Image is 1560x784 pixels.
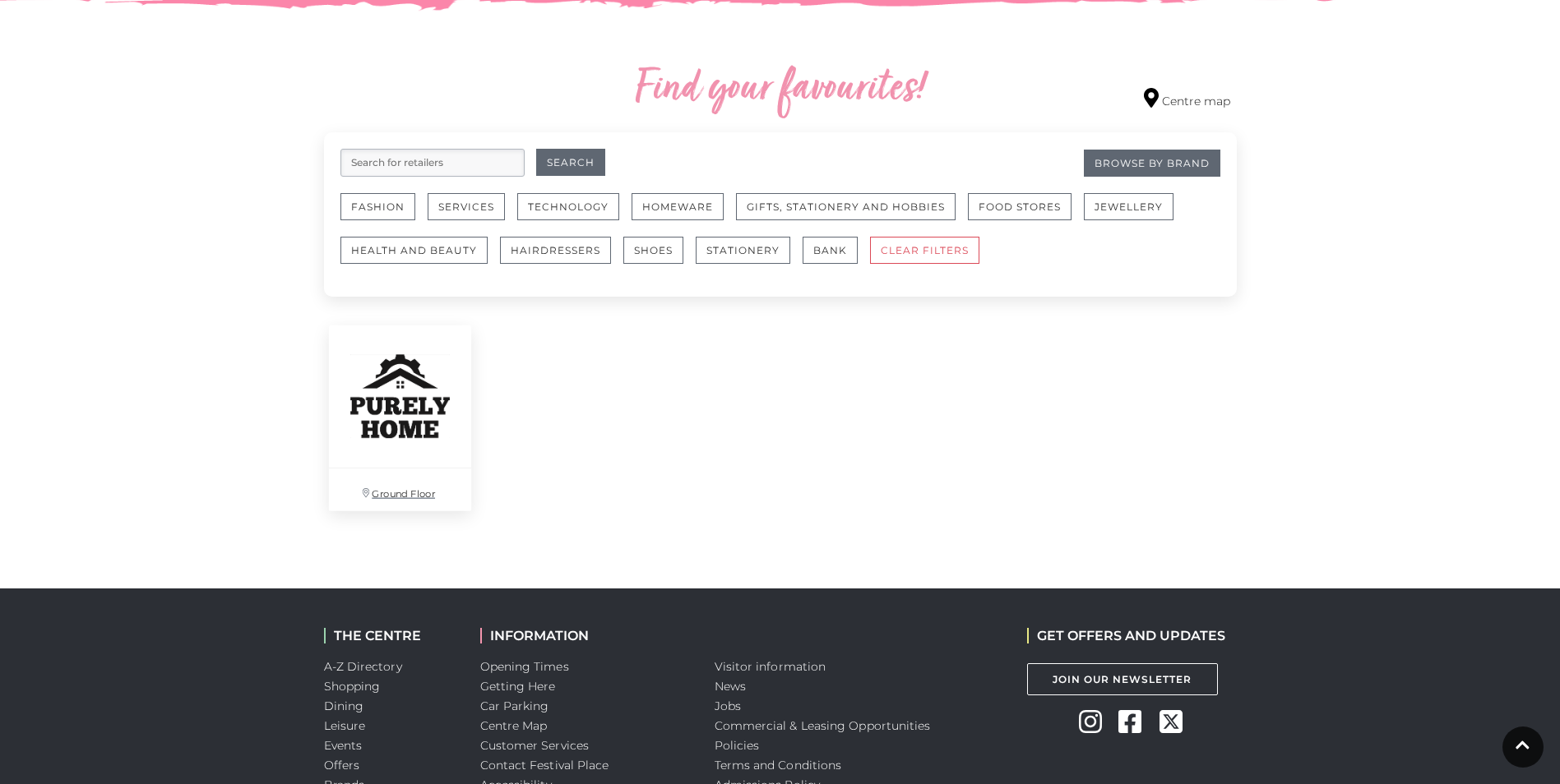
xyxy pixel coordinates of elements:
[324,758,360,772] a: Offers
[1084,193,1186,237] a: Jewellery
[340,237,488,264] button: Health and Beauty
[696,237,790,264] button: Stationery
[428,193,505,220] button: Services
[324,699,364,713] a: Dining
[320,316,479,519] a: Purley Home at Festival Place Ground Floor
[328,468,470,510] p: Ground Floor
[500,237,611,264] button: Hairdressers
[870,237,992,280] a: CLEAR FILTERS
[324,679,381,694] a: Shopping
[1084,193,1173,220] button: Jewellery
[623,237,683,264] button: Shoes
[328,325,470,468] img: Purley Home at Festival Place
[715,659,826,674] a: Visitor information
[736,193,968,237] a: Gifts, Stationery and Hobbies
[632,193,736,237] a: Homeware
[968,193,1072,220] button: Food Stores
[1084,150,1220,177] a: Browse By Brand
[480,679,556,694] a: Getting Here
[517,193,632,237] a: Technology
[324,628,456,643] h2: THE CENTRE
[623,237,696,280] a: Shoes
[480,738,590,753] a: Customer Services
[324,718,366,733] a: Leisure
[632,193,724,220] button: Homeware
[715,679,746,694] a: News
[1027,663,1218,695] a: Join Our Newsletter
[480,659,569,674] a: Opening Times
[870,237,979,264] button: CLEAR FILTERS
[715,699,741,713] a: Jobs
[517,193,619,220] button: Technology
[480,718,548,733] a: Centre Map
[480,699,549,713] a: Car Parking
[803,237,870,280] a: Bank
[480,758,609,772] a: Contact Festival Place
[340,237,500,280] a: Health and Beauty
[968,193,1084,237] a: Food Stores
[340,193,428,237] a: Fashion
[536,149,605,176] button: Search
[715,738,760,753] a: Policies
[1144,88,1230,110] a: Centre map
[1027,628,1225,643] h2: GET OFFERS AND UPDATES
[736,193,956,220] button: Gifts, Stationery and Hobbies
[715,718,931,733] a: Commercial & Leasing Opportunities
[340,193,415,220] button: Fashion
[696,237,803,280] a: Stationery
[715,758,842,772] a: Terms and Conditions
[480,628,690,643] h2: INFORMATION
[340,149,525,177] input: Search for retailers
[324,738,363,753] a: Events
[480,63,1081,116] h2: Find your favourites!
[324,659,402,674] a: A-Z Directory
[428,193,517,237] a: Services
[500,237,623,280] a: Hairdressers
[803,237,858,264] button: Bank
